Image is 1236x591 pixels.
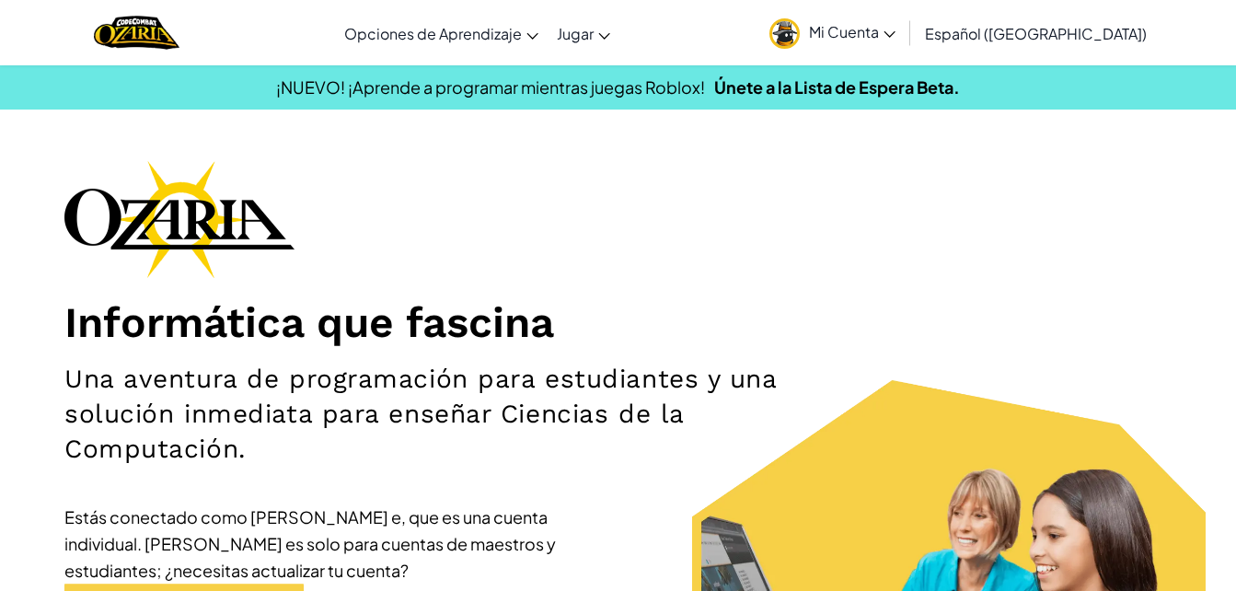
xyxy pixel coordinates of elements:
span: Opciones de Aprendizaje [344,24,522,43]
a: Únete a la Lista de Espera Beta. [714,76,960,98]
a: Ozaria by CodeCombat logo [94,14,179,52]
a: Español ([GEOGRAPHIC_DATA]) [916,8,1156,58]
h1: Informática que fascina [64,296,1172,348]
img: Ozaria branding logo [64,160,295,278]
a: Jugar [548,8,619,58]
h2: Una aventura de programación para estudiantes y una solución inmediata para enseñar Ciencias de l... [64,362,806,467]
span: Mi Cuenta [809,22,895,41]
div: Estás conectado como [PERSON_NAME] e, que es una cuenta individual. [PERSON_NAME] es solo para cu... [64,504,617,584]
span: ¡NUEVO! ¡Aprende a programar mientras juegas Roblox! [276,76,705,98]
img: avatar [769,18,800,49]
span: Español ([GEOGRAPHIC_DATA]) [925,24,1147,43]
span: Jugar [557,24,594,43]
a: Mi Cuenta [760,4,905,62]
a: Opciones de Aprendizaje [335,8,548,58]
img: Home [94,14,179,52]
